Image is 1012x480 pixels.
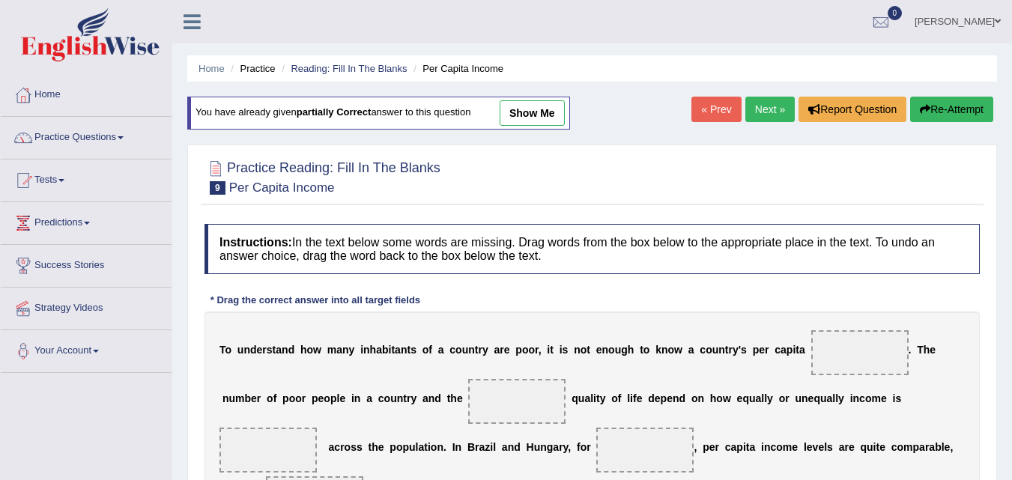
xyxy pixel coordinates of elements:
[764,392,767,404] b: l
[590,392,593,404] b: l
[593,392,596,404] b: i
[397,392,404,404] b: n
[449,344,455,356] b: c
[739,344,741,356] b: '
[691,392,698,404] b: o
[745,97,795,122] a: Next »
[336,344,342,356] b: a
[452,441,455,453] b: I
[811,330,909,375] span: Drop target
[706,344,712,356] b: o
[584,392,590,404] b: a
[835,392,838,404] b: l
[391,344,395,356] b: t
[455,344,462,356] b: o
[229,180,335,195] small: Per Capita Income
[881,392,887,404] b: e
[930,344,936,356] b: e
[742,392,749,404] b: q
[813,441,819,453] b: v
[447,392,451,404] b: t
[827,441,833,453] b: s
[340,441,344,453] b: r
[827,392,833,404] b: a
[925,441,929,453] b: r
[795,392,802,404] b: u
[694,441,697,453] b: ,
[849,441,855,453] b: e
[219,236,292,249] b: Instructions:
[808,392,814,404] b: e
[431,441,437,453] b: o
[357,441,363,453] b: s
[643,344,650,356] b: o
[818,441,824,453] b: e
[336,392,339,404] b: l
[839,441,845,453] b: a
[360,344,363,356] b: i
[725,344,729,356] b: t
[288,344,295,356] b: d
[349,344,355,356] b: y
[267,344,273,356] b: s
[424,441,428,453] b: t
[475,344,479,356] b: t
[535,344,539,356] b: r
[378,392,384,404] b: c
[903,441,912,453] b: m
[384,392,391,404] b: o
[553,441,559,453] b: a
[228,392,235,404] b: u
[515,344,522,356] b: p
[733,344,739,356] b: y
[244,392,251,404] b: b
[262,344,266,356] b: r
[779,392,786,404] b: o
[615,344,622,356] b: u
[235,392,244,404] b: m
[329,441,335,453] b: a
[1,330,172,368] a: Your Account
[402,441,409,453] b: p
[500,100,565,126] a: show me
[897,441,904,453] b: o
[568,441,571,453] b: ,
[743,441,746,453] b: i
[715,441,719,453] b: r
[339,392,345,404] b: e
[600,392,606,404] b: y
[455,441,462,453] b: n
[924,344,930,356] b: h
[396,441,403,453] b: o
[493,441,496,453] b: l
[257,392,261,404] b: r
[709,441,715,453] b: e
[291,63,407,74] a: Reading: Fill In The Blanks
[210,181,225,195] span: 9
[697,392,704,404] b: n
[891,441,897,453] b: c
[879,441,885,453] b: e
[410,344,416,356] b: s
[390,441,396,453] b: p
[756,392,762,404] b: a
[1,245,172,282] a: Success Stories
[661,344,668,356] b: n
[764,441,771,453] b: n
[222,392,229,404] b: n
[559,441,563,453] b: r
[700,344,706,356] b: c
[633,392,637,404] b: f
[929,441,935,453] b: a
[1,117,172,154] a: Practice Questions
[804,441,807,453] b: l
[390,392,397,404] b: u
[366,392,372,404] b: a
[712,344,719,356] b: u
[403,392,407,404] b: t
[630,392,633,404] b: i
[655,344,661,356] b: k
[876,441,879,453] b: t
[450,392,457,404] b: h
[475,441,479,453] b: r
